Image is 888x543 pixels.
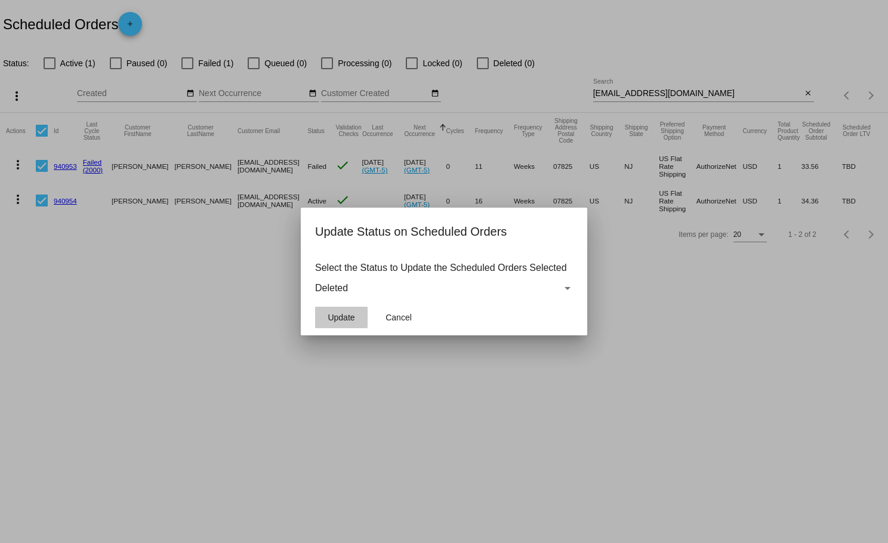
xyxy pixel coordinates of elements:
p: Select the Status to Update the Scheduled Orders Selected [315,263,573,273]
span: Cancel [386,313,412,322]
span: Update [328,313,354,322]
button: Close dialog [315,307,368,328]
mat-select: Status [315,283,573,294]
h2: Update Status on Scheduled Orders [315,222,573,241]
button: Close dialog [372,307,425,328]
span: Deleted [315,283,348,293]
